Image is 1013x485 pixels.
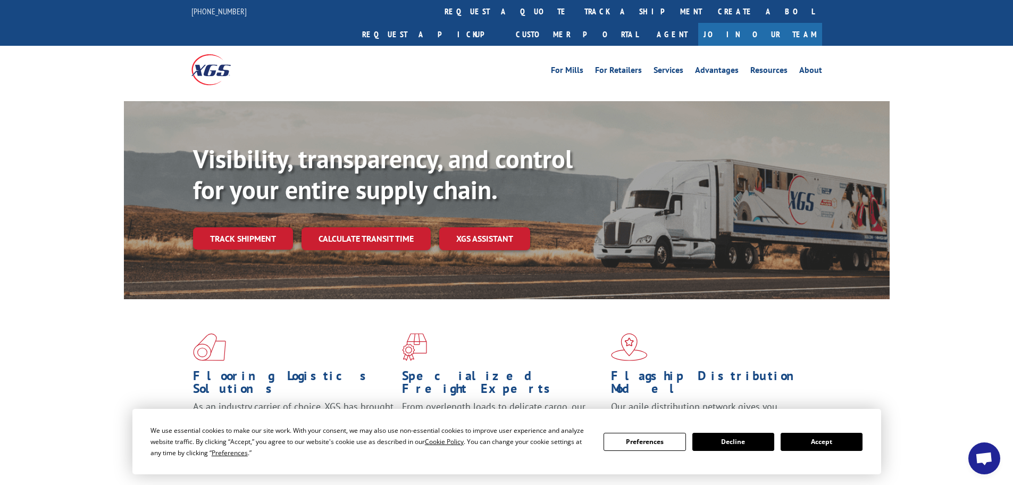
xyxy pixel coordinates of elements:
[781,433,863,451] button: Accept
[354,23,508,46] a: Request a pickup
[750,66,788,78] a: Resources
[646,23,698,46] a: Agent
[425,437,464,446] span: Cookie Policy
[191,6,247,17] a: [PHONE_NUMBER]
[193,400,394,438] span: As an industry carrier of choice, XGS has brought innovation and dedication to flooring logistics...
[799,66,822,78] a: About
[402,400,603,448] p: From overlength loads to delicate cargo, our experienced staff knows the best way to move your fr...
[611,400,807,425] span: Our agile distribution network gives you nationwide inventory management on demand.
[132,409,881,474] div: Cookie Consent Prompt
[611,333,648,361] img: xgs-icon-flagship-distribution-model-red
[508,23,646,46] a: Customer Portal
[402,369,603,400] h1: Specialized Freight Experts
[193,369,394,400] h1: Flooring Logistics Solutions
[212,448,248,457] span: Preferences
[698,23,822,46] a: Join Our Team
[193,142,573,206] b: Visibility, transparency, and control for your entire supply chain.
[150,425,591,458] div: We use essential cookies to make our site work. With your consent, we may also use non-essential ...
[302,227,431,250] a: Calculate transit time
[968,442,1000,474] div: Open chat
[193,333,226,361] img: xgs-icon-total-supply-chain-intelligence-red
[595,66,642,78] a: For Retailers
[654,66,683,78] a: Services
[439,227,530,250] a: XGS ASSISTANT
[695,66,739,78] a: Advantages
[611,369,812,400] h1: Flagship Distribution Model
[193,227,293,250] a: Track shipment
[604,433,685,451] button: Preferences
[692,433,774,451] button: Decline
[551,66,583,78] a: For Mills
[402,333,427,361] img: xgs-icon-focused-on-flooring-red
